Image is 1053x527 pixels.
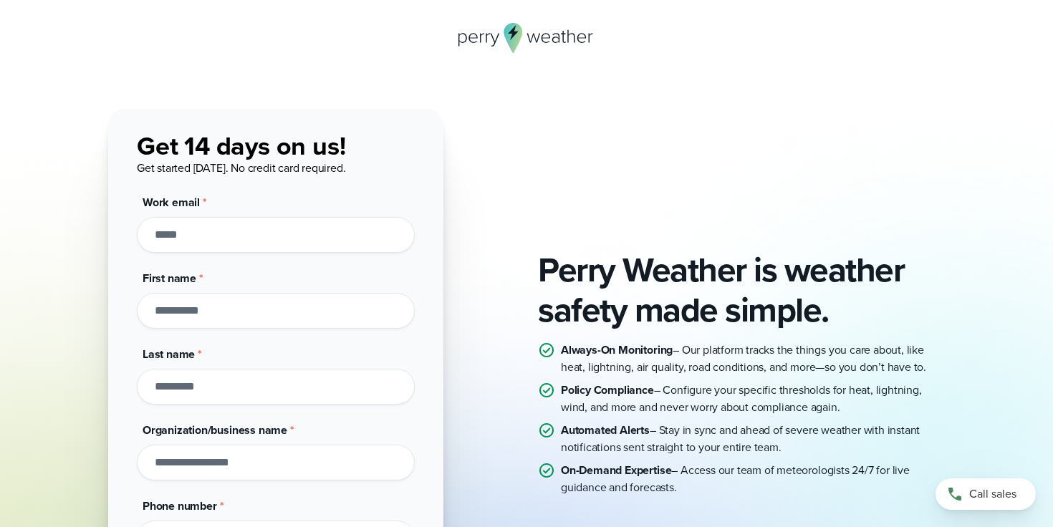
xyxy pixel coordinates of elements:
span: Organization/business name [143,422,287,438]
strong: On-Demand Expertise [561,462,671,478]
p: – Our platform tracks the things you care about, like heat, lightning, air quality, road conditio... [561,342,945,376]
a: Call sales [936,478,1036,510]
span: Work email [143,194,200,211]
span: Get started [DATE]. No credit card required. [137,160,345,176]
strong: Automated Alerts [561,422,650,438]
strong: Policy Compliance [561,382,654,398]
p: – Access our team of meteorologists 24/7 for live guidance and forecasts. [561,462,945,496]
p: – Stay in sync and ahead of severe weather with instant notifications sent straight to your entir... [561,422,945,456]
span: Get 14 days on us! [137,127,346,165]
span: First name [143,270,196,286]
span: Phone number [143,498,217,514]
span: Last name [143,346,195,362]
h2: Perry Weather is weather safety made simple. [538,250,945,330]
strong: Always-On Monitoring [561,342,673,358]
p: – Configure your specific thresholds for heat, lightning, wind, and more and never worry about co... [561,382,945,416]
span: Call sales [969,485,1016,503]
